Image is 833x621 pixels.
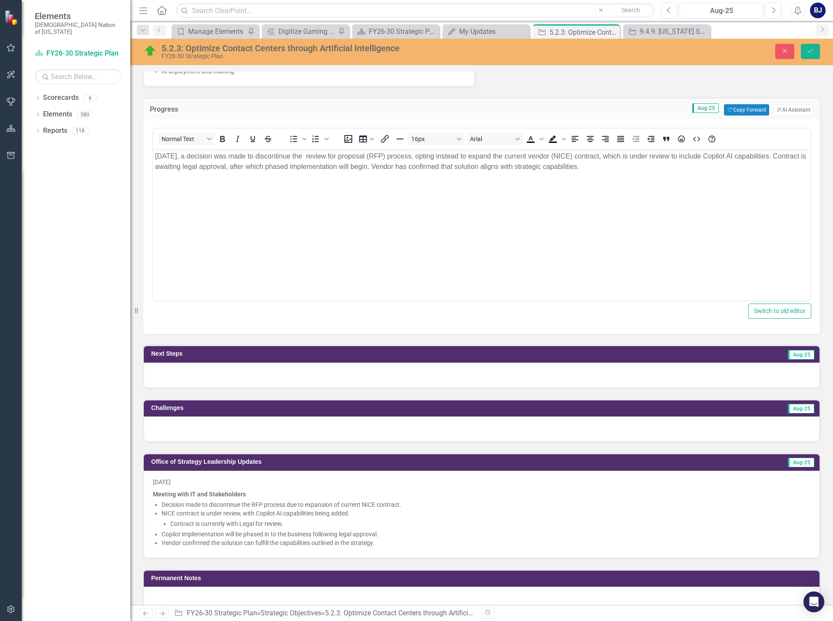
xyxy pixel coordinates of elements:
[264,26,336,37] a: Digitize Gaming Forms
[83,94,97,102] div: 6
[393,133,407,145] button: Horizontal line
[598,133,613,145] button: Align right
[162,530,810,538] p: Copilot implementation will be phased in to the business following legal approval.
[644,133,658,145] button: Increase indent
[680,3,763,18] button: Aug-25
[724,104,769,116] button: Copy Forward
[162,509,810,518] p: NICE contract is under review, with Copilot AI capabilities being added.
[215,133,230,145] button: Bold
[788,404,814,413] span: Aug-25
[158,133,215,145] button: Block Normal Text
[803,591,824,612] div: Open Intercom Messenger
[43,93,79,103] a: Scorecards
[143,44,157,58] img: On Target
[377,133,392,145] button: Insert/edit link
[628,133,643,145] button: Decrease indent
[162,500,810,509] p: Decision made to discontinue the RFP process due to expansion of current NICE contract.
[151,405,511,411] h3: Challenges
[278,26,336,37] div: Digitize Gaming Forms
[261,133,275,145] button: Strikethrough
[150,106,275,113] h3: Progress
[188,26,245,37] div: Manage Elements
[704,133,719,145] button: Help
[523,133,545,145] div: Text color Black
[230,133,245,145] button: Italic
[162,53,523,59] div: FY26-30 Strategic Plan
[261,609,321,617] a: Strategic Objectives
[674,133,689,145] button: Emojis
[621,7,640,13] span: Search
[788,350,814,360] span: Aug-25
[286,133,308,145] div: Bullet list
[568,133,582,145] button: Align left
[35,11,122,21] span: Elements
[625,26,708,37] a: 9.4.9: [US_STATE] Strategy
[408,133,464,145] button: Font size 16px
[683,6,760,16] div: Aug-25
[459,26,527,37] div: My Updates
[153,478,810,488] p: [DATE]
[151,575,815,581] h3: Permanent Notes
[174,26,245,37] a: Manage Elements
[748,304,811,319] button: Switch to old editor
[43,109,72,119] a: Elements
[354,26,437,37] a: FY26-30 Strategic Plan
[176,3,654,18] input: Search ClearPoint...
[72,127,89,135] div: 118
[788,458,814,467] span: Aug-25
[325,609,510,617] div: 5.2.3: Optimize Contact Centers through Artificial Intelligence
[76,111,93,118] div: 380
[609,4,652,17] button: Search
[689,133,704,145] button: HTML Editor
[153,149,810,301] iframe: Rich Text Area
[35,49,122,59] a: FY26-30 Strategic Plan
[162,538,810,547] p: Vendor confirmed the solution can fulfill the capabilities outlined in the strategy.
[445,26,527,37] a: My Updates
[174,608,475,618] div: » »
[245,133,260,145] button: Underline
[308,133,330,145] div: Numbered list
[411,135,454,142] span: 16px
[151,459,684,465] h3: Office of Strategy Leadership Updates
[613,133,628,145] button: Justify
[640,26,708,37] div: 9.4.9: [US_STATE] Strategy
[692,103,719,113] span: Aug-25
[162,43,523,53] div: 5.2.3: Optimize Contact Centers through Artificial Intelligence
[35,21,122,36] small: [DEMOGRAPHIC_DATA] Nation of [US_STATE]
[170,519,810,528] p: Contract is currently with Legal for review.
[341,133,356,145] button: Insert image
[151,350,506,357] h3: Next Steps
[583,133,598,145] button: Align center
[369,26,437,37] div: FY26-30 Strategic Plan
[153,491,246,498] strong: Meeting with IT and Stakeholders
[470,135,512,142] span: Arial
[773,104,813,116] button: AI Assistant
[810,3,826,18] button: BJ
[545,133,567,145] div: Background color Black
[659,133,674,145] button: Blockquote
[187,609,257,617] a: FY26-30 Strategic Plan
[356,133,377,145] button: Table
[549,27,618,38] div: 5.2.3: Optimize Contact Centers through Artificial Intelligence
[466,133,523,145] button: Font Arial
[35,69,122,84] input: Search Below...
[43,126,67,136] a: Reports
[162,135,204,142] span: Normal Text
[4,10,20,25] img: ClearPoint Strategy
